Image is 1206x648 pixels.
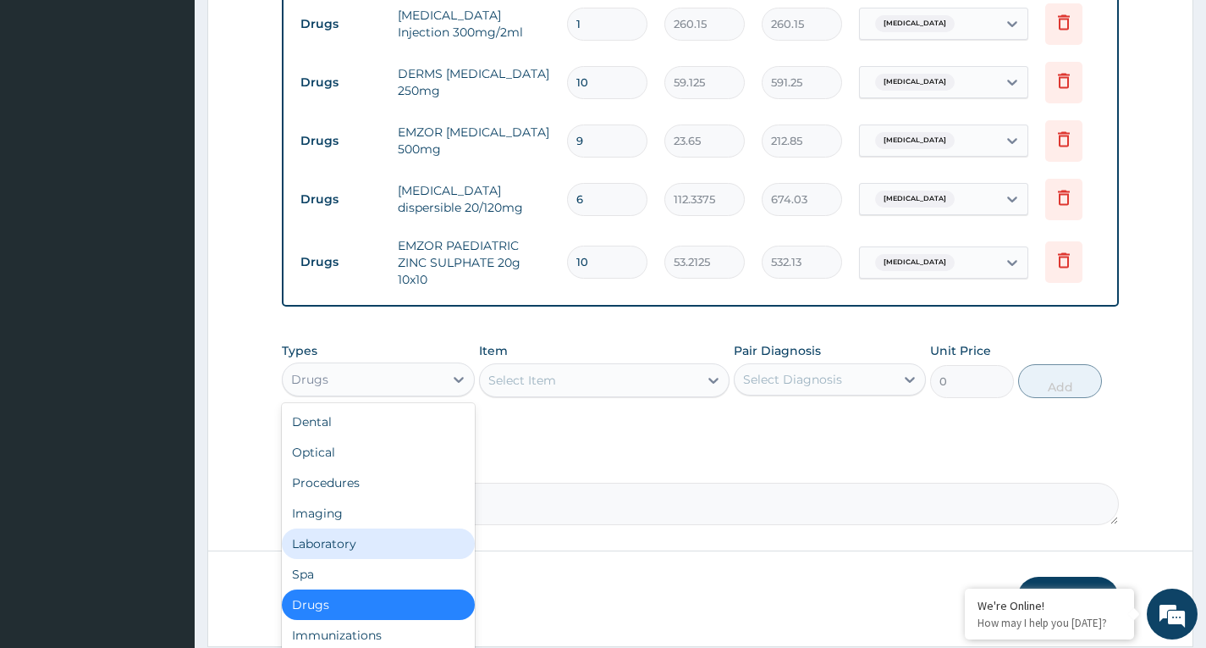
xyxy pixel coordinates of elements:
[282,407,474,437] div: Dental
[977,598,1121,613] div: We're Online!
[31,85,69,127] img: d_794563401_company_1708531726252_794563401
[977,616,1121,630] p: How may I help you today?
[8,462,322,522] textarea: Type your message and hit 'Enter'
[292,246,389,278] td: Drugs
[282,529,474,559] div: Laboratory
[488,372,556,389] div: Select Item
[875,132,955,149] span: [MEDICAL_DATA]
[389,57,559,108] td: DERMS [MEDICAL_DATA] 250mg
[98,213,234,385] span: We're online!
[930,342,991,359] label: Unit Price
[389,229,559,296] td: EMZOR PAEDIATRIC ZINC SULPHATE 20g 10x10
[278,8,318,49] div: Minimize live chat window
[88,95,284,117] div: Chat with us now
[282,344,317,358] label: Types
[292,67,389,98] td: Drugs
[282,437,474,468] div: Optical
[875,254,955,271] span: [MEDICAL_DATA]
[1018,364,1102,398] button: Add
[291,371,328,388] div: Drugs
[292,125,389,157] td: Drugs
[875,15,955,32] span: [MEDICAL_DATA]
[282,468,474,498] div: Procedures
[1017,577,1119,621] button: Submit
[282,498,474,529] div: Imaging
[479,342,508,359] label: Item
[389,174,559,224] td: [MEDICAL_DATA] dispersible 20/120mg
[282,559,474,590] div: Spa
[282,459,1119,474] label: Comment
[389,115,559,166] td: EMZOR [MEDICAL_DATA] 500mg
[875,74,955,91] span: [MEDICAL_DATA]
[875,191,955,208] span: [MEDICAL_DATA]
[743,371,842,388] div: Select Diagnosis
[292,8,389,40] td: Drugs
[292,184,389,215] td: Drugs
[282,590,474,620] div: Drugs
[734,342,821,359] label: Pair Diagnosis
